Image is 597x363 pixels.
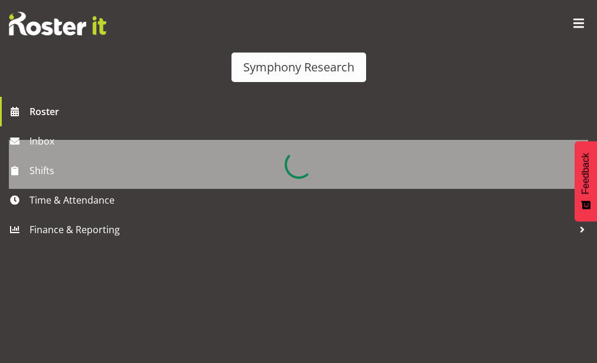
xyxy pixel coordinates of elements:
button: Feedback - Show survey [575,141,597,221]
div: Symphony Research [243,58,354,76]
img: Rosterit website logo [9,12,106,35]
span: Feedback [580,153,591,194]
span: Finance & Reporting [30,221,573,238]
span: Roster [30,103,591,120]
span: Time & Attendance [30,191,573,209]
span: Inbox [30,132,591,150]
